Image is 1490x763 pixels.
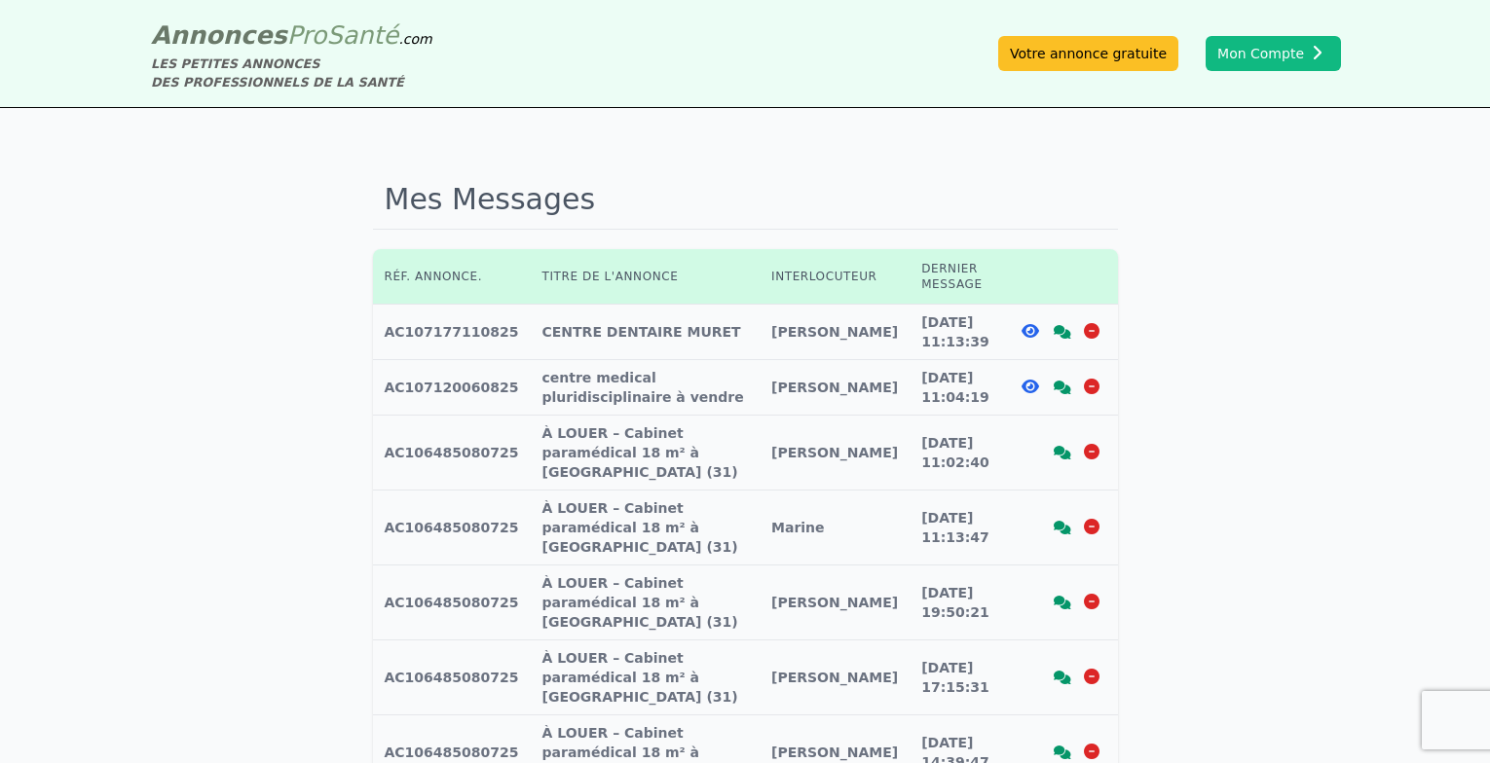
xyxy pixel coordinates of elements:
i: Voir l'annonce [1022,323,1039,339]
i: Supprimer la discussion [1084,444,1099,459]
td: [DATE] 11:13:47 [910,490,1008,565]
i: Voir la discussion [1054,596,1071,609]
td: [PERSON_NAME] [760,360,910,416]
td: AC106485080725 [373,565,531,640]
th: Titre de l'annonce [531,249,760,305]
td: centre medical pluridisciplinaire à vendre [531,360,760,416]
i: Voir la discussion [1054,671,1071,684]
i: Voir la discussion [1054,446,1071,459]
td: CENTRE DENTAIRE MURET [531,305,760,360]
td: À LOUER – Cabinet paramédical 18 m² à [GEOGRAPHIC_DATA] (31) [531,490,760,565]
th: Réf. annonce. [373,249,531,305]
i: Supprimer la discussion [1084,594,1099,609]
td: [DATE] 11:13:39 [910,305,1008,360]
td: À LOUER – Cabinet paramédical 18 m² à [GEOGRAPHIC_DATA] (31) [531,565,760,640]
td: Marine [760,490,910,565]
i: Voir la discussion [1054,745,1071,759]
td: [PERSON_NAME] [760,565,910,640]
td: À LOUER – Cabinet paramédical 18 m² à [GEOGRAPHIC_DATA] (31) [531,416,760,490]
i: Supprimer la discussion [1084,323,1099,339]
td: [DATE] 19:50:21 [910,565,1008,640]
i: Supprimer la discussion [1084,669,1099,684]
td: AC106485080725 [373,416,531,490]
td: [PERSON_NAME] [760,305,910,360]
i: Supprimer la discussion [1084,379,1099,394]
td: AC106485080725 [373,490,531,565]
span: .com [398,31,431,47]
h1: Mes Messages [373,170,1118,230]
div: LES PETITES ANNONCES DES PROFESSIONNELS DE LA SANTÉ [151,54,432,91]
i: Supprimer la discussion [1084,744,1099,759]
td: [DATE] 11:02:40 [910,416,1008,490]
i: Voir la discussion [1054,521,1071,534]
button: Mon Compte [1206,36,1341,71]
td: À LOUER – Cabinet paramédical 18 m² à [GEOGRAPHIC_DATA] (31) [531,640,760,715]
i: Supprimer la discussion [1084,519,1099,534]
i: Voir la discussion [1054,381,1071,394]
td: AC106485080725 [373,640,531,715]
span: Santé [326,20,398,50]
i: Voir la discussion [1054,325,1071,339]
td: [PERSON_NAME] [760,640,910,715]
td: AC107120060825 [373,360,531,416]
td: [PERSON_NAME] [760,416,910,490]
td: [DATE] 17:15:31 [910,640,1008,715]
th: Interlocuteur [760,249,910,305]
span: Pro [287,20,327,50]
th: Dernier message [910,249,1008,305]
a: AnnoncesProSanté.com [151,20,432,50]
td: [DATE] 11:04:19 [910,360,1008,416]
span: Annonces [151,20,287,50]
i: Voir l'annonce [1022,379,1039,394]
td: AC107177110825 [373,305,531,360]
a: Votre annonce gratuite [998,36,1178,71]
